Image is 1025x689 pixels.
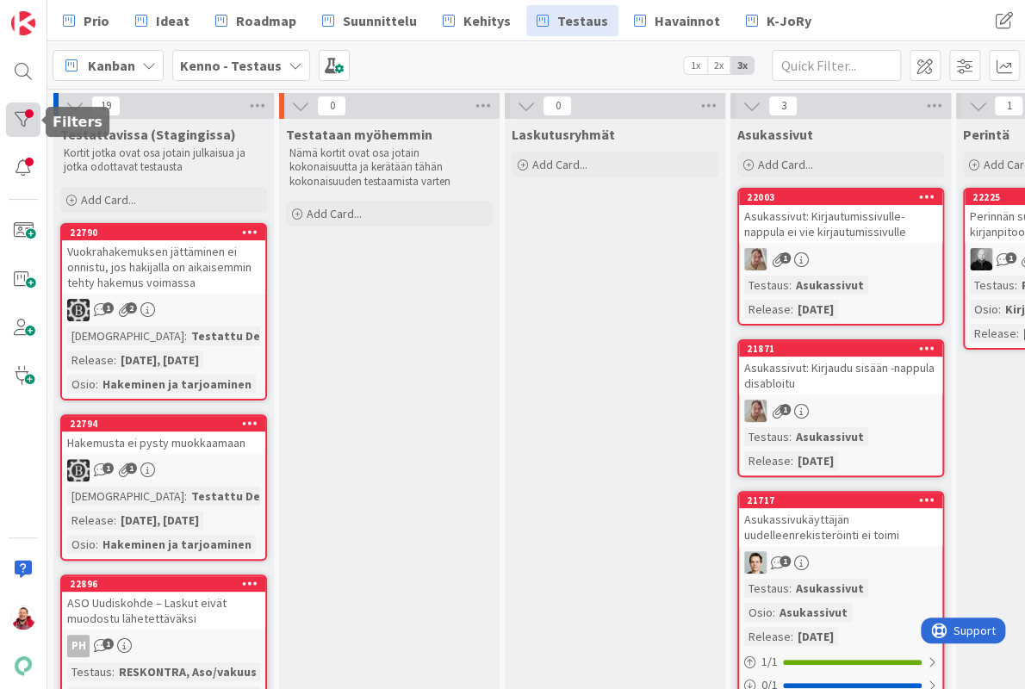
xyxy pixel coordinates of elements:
[62,225,265,240] div: 22790
[739,651,942,673] div: 1/1
[793,627,838,646] div: [DATE]
[747,191,942,203] div: 22003
[739,248,942,270] div: SL
[744,603,773,622] div: Osio
[737,126,813,143] span: Asukassivut
[789,427,792,446] span: :
[624,5,730,36] a: Havainnot
[114,351,116,369] span: :
[739,493,942,546] div: 21717Asukassivukäyttäjän uudelleenrekisteröinti ei toimi
[307,206,362,221] span: Add Card...
[1015,276,1017,295] span: :
[744,300,791,319] div: Release
[67,535,96,554] div: Osio
[792,276,868,295] div: Asukassivut
[184,487,187,506] span: :
[62,592,265,630] div: ASO Uudiskohde – Laskut eivät muodostu lähetettäväksi
[780,556,791,567] span: 1
[91,96,121,116] span: 19
[736,5,822,36] a: K-JoRy
[62,459,265,481] div: IH
[773,603,775,622] span: :
[53,114,102,130] h5: Filters
[62,299,265,321] div: IH
[789,579,792,598] span: :
[67,511,114,530] div: Release
[739,189,942,205] div: 22003
[11,605,35,630] img: JS
[62,431,265,454] div: Hakemusta ei pysty muokkaamaan
[156,10,189,31] span: Ideat
[532,157,587,172] span: Add Card...
[62,416,265,431] div: 22794
[11,654,35,678] img: avatar
[772,50,901,81] input: Quick Filter...
[102,462,114,474] span: 1
[236,10,296,31] span: Roadmap
[62,240,265,294] div: Vuokrahakemuksen jättäminen ei onnistu, jos hakijalla on aikaisemmin tehty hakemus voimassa
[684,57,707,74] span: 1x
[744,400,767,422] img: SL
[994,96,1023,116] span: 1
[793,300,838,319] div: [DATE]
[747,343,942,355] div: 21871
[793,451,838,470] div: [DATE]
[96,535,98,554] span: :
[180,57,282,74] b: Kenno - Testaus
[744,451,791,470] div: Release
[791,627,793,646] span: :
[758,157,813,172] span: Add Card...
[432,5,521,36] a: Kehitys
[84,10,109,31] span: Prio
[205,5,307,36] a: Roadmap
[737,188,944,326] a: 22003Asukassivut: Kirjautumissivulle-nappula ei vie kirjautumissivulleSLTestaus:AsukassivutReleas...
[557,10,608,31] span: Testaus
[286,126,432,143] span: Testataan myöhemmin
[53,5,120,36] a: Prio
[767,10,811,31] span: K-JoRy
[70,578,265,590] div: 22896
[67,459,90,481] img: IH
[62,225,265,294] div: 22790Vuokrahakemuksen jättäminen ei onnistu, jos hakijalla on aikaisemmin tehty hakemus voimassa
[67,662,112,681] div: Testaus
[67,299,90,321] img: IH
[81,192,136,208] span: Add Card...
[102,302,114,313] span: 1
[789,276,792,295] span: :
[60,126,236,143] span: Testattavissa (Stagingissa)
[791,451,793,470] span: :
[739,341,942,394] div: 21871Asukassivut: Kirjaudu sisään -nappula disabloitu
[737,339,944,477] a: 21871Asukassivut: Kirjaudu sisään -nappula disabloituSLTestaus:AsukassivutRelease:[DATE]
[33,3,75,23] span: Support
[526,5,618,36] a: Testaus
[114,511,116,530] span: :
[744,248,767,270] img: SL
[184,326,187,345] span: :
[98,535,256,554] div: Hakeminen ja tarjoaminen
[116,351,203,369] div: [DATE], [DATE]
[187,326,293,345] div: Testattu Devissä
[970,324,1016,343] div: Release
[739,357,942,394] div: Asukassivut: Kirjaudu sisään -nappula disabloitu
[543,96,572,116] span: 0
[64,146,264,175] p: Kortit jotka ovat osa jotain julkaisua ja jotka odottavat testausta
[747,494,942,506] div: 21717
[768,96,798,116] span: 3
[88,55,135,76] span: Kanban
[289,146,489,189] p: Nämä kortit ovat osa jotain kokonaisuutta ja kerätään tähän kokonaisuuden testaamista varten
[744,276,789,295] div: Testaus
[67,487,184,506] div: [DEMOGRAPHIC_DATA]
[312,5,427,36] a: Suunnittelu
[98,375,256,394] div: Hakeminen ja tarjoaminen
[739,493,942,508] div: 21717
[62,576,265,592] div: 22896
[67,351,114,369] div: Release
[125,5,200,36] a: Ideat
[791,300,793,319] span: :
[62,576,265,630] div: 22896ASO Uudiskohde – Laskut eivät muodostu lähetettäväksi
[512,126,615,143] span: Laskutusryhmät
[187,487,293,506] div: Testattu Devissä
[739,341,942,357] div: 21871
[744,427,789,446] div: Testaus
[744,551,767,574] img: TT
